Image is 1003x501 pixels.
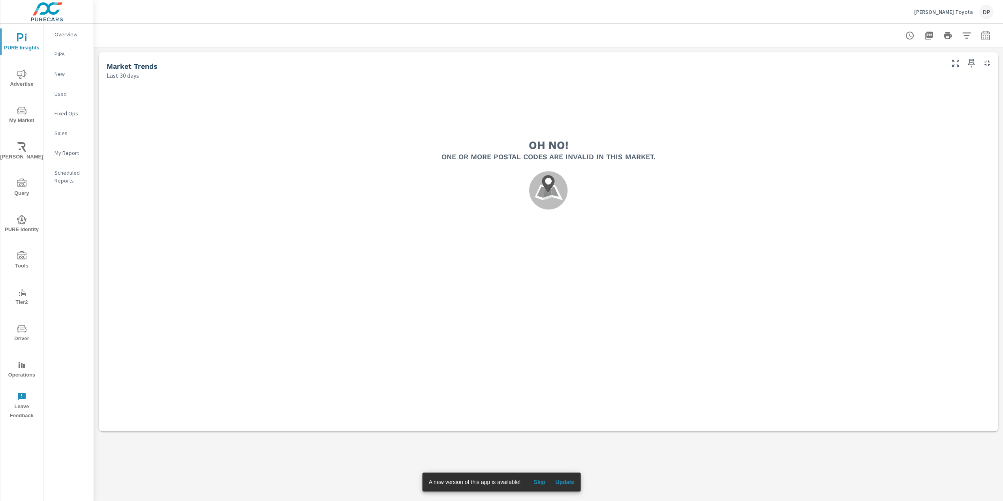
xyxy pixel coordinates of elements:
[441,152,656,161] h5: One or more postal codes are invalid in this Market.
[3,251,41,271] span: Tools
[107,71,139,80] p: Last 30 days
[979,5,994,19] div: DP
[54,90,87,98] p: Used
[43,167,94,186] div: Scheduled Reports
[3,70,41,89] span: Advertise
[107,62,158,70] h5: Market Trends
[3,179,41,198] span: Query
[921,28,937,43] button: "Export Report to PDF"
[530,478,549,486] span: Skip
[43,88,94,100] div: Used
[959,28,975,43] button: Apply Filters
[54,149,87,157] p: My Report
[43,28,94,40] div: Overview
[54,50,87,58] p: PIPA
[54,169,87,185] p: Scheduled Reports
[978,28,994,43] button: Select Date Range
[965,57,978,70] span: Save this to your personalized report
[3,215,41,234] span: PURE Identity
[527,476,552,488] button: Skip
[54,109,87,117] p: Fixed Ops
[914,8,973,15] p: [PERSON_NAME] Toyota
[0,24,43,424] div: nav menu
[3,392,41,420] span: Leave Feedback
[54,129,87,137] p: Sales
[940,28,956,43] button: Print Report
[529,138,568,152] h2: Oh no!
[3,142,41,162] span: [PERSON_NAME]
[429,479,521,485] span: A new version of this app is available!
[3,33,41,53] span: PURE Insights
[555,478,574,486] span: Update
[43,127,94,139] div: Sales
[3,324,41,343] span: Driver
[43,68,94,80] div: New
[981,57,994,70] button: Minimize Widget
[54,70,87,78] p: New
[3,106,41,125] span: My Market
[552,476,577,488] button: Update
[949,57,962,70] button: Make Fullscreen
[43,147,94,159] div: My Report
[3,288,41,307] span: Tier2
[43,107,94,119] div: Fixed Ops
[54,30,87,38] p: Overview
[3,360,41,380] span: Operations
[43,48,94,60] div: PIPA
